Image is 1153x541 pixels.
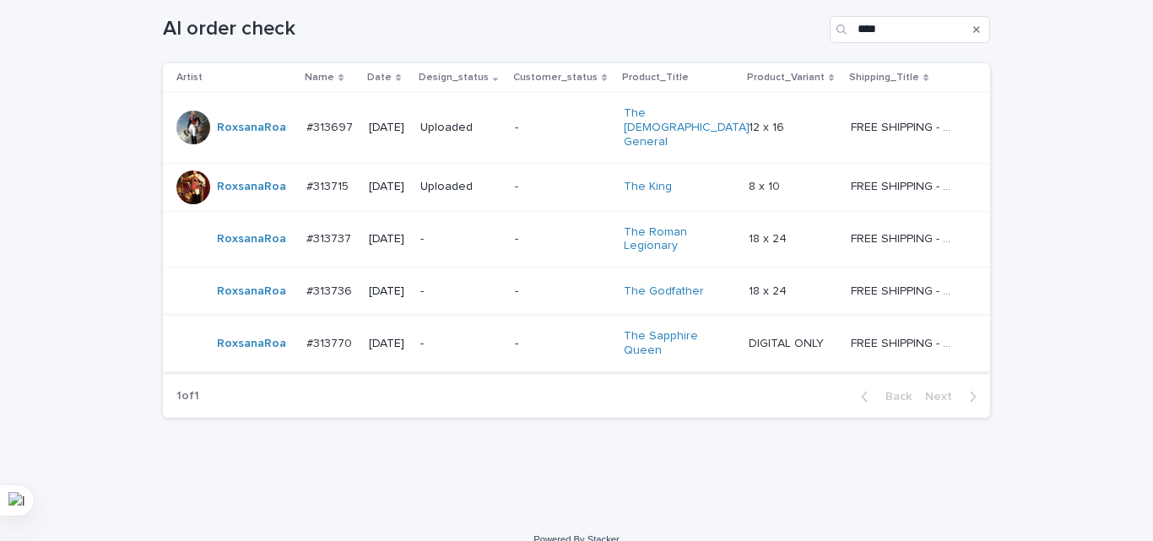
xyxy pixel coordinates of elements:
p: FREE SHIPPING - preview in 1-2 business days, after your approval delivery will take 5-10 b.d. [851,229,960,246]
a: The Godfather [624,284,704,299]
p: #313715 [306,176,352,194]
a: RoxsanaRoa [217,121,286,135]
p: Date [367,68,392,87]
p: DIGITAL ONLY [749,333,827,351]
p: [DATE] [369,232,407,246]
p: - [515,180,610,194]
p: - [515,284,610,299]
tr: RoxsanaRoa #313715#313715 [DATE]Uploaded-The King 8 x 108 x 10 FREE SHIPPING - preview in 1-2 bus... [163,163,990,211]
p: Product_Title [622,68,689,87]
tr: RoxsanaRoa #313770#313770 [DATE]--The Sapphire Queen DIGITAL ONLYDIGITAL ONLY FREE SHIPPING - pre... [163,316,990,372]
p: - [420,284,501,299]
p: [DATE] [369,180,407,194]
button: Next [918,389,990,404]
p: 1 of 1 [163,376,213,417]
a: The [DEMOGRAPHIC_DATA] General [624,106,750,149]
p: Product_Variant [747,68,825,87]
p: FREE SHIPPING - preview in 1-2 business days, after your approval delivery will take 5-10 b.d. [851,117,960,135]
p: #313737 [306,229,355,246]
p: 18 x 24 [749,229,790,246]
p: - [515,121,610,135]
p: [DATE] [369,121,407,135]
h1: AI order check [163,17,823,41]
p: - [515,337,610,351]
p: #313736 [306,281,355,299]
tr: RoxsanaRoa #313737#313737 [DATE]--The Roman Legionary 18 x 2418 x 24 FREE SHIPPING - preview in 1... [163,211,990,268]
p: FREE SHIPPING - preview in 1-2 business days, after your approval delivery will take 5-10 b.d. [851,333,960,351]
p: Uploaded [420,121,501,135]
p: Name [305,68,334,87]
p: FREE SHIPPING - preview in 1-2 business days, after your approval delivery will take 5-10 b.d. [851,281,960,299]
tr: RoxsanaRoa #313697#313697 [DATE]Uploaded-The [DEMOGRAPHIC_DATA] General 12 x 1612 x 16 FREE SHIPP... [163,93,990,163]
a: The Roman Legionary [624,225,729,254]
p: - [515,232,610,246]
p: 8 x 10 [749,176,783,194]
p: Customer_status [513,68,598,87]
p: Uploaded [420,180,501,194]
p: Design_status [419,68,489,87]
p: #313770 [306,333,355,351]
tr: RoxsanaRoa #313736#313736 [DATE]--The Godfather 18 x 2418 x 24 FREE SHIPPING - preview in 1-2 bus... [163,268,990,316]
input: Search [830,16,990,43]
p: #313697 [306,117,356,135]
span: Back [875,391,912,403]
p: [DATE] [369,337,407,351]
p: Shipping_Title [849,68,919,87]
a: The Sapphire Queen [624,329,729,358]
p: FREE SHIPPING - preview in 1-2 business days, after your approval delivery will take 5-10 b.d. [851,176,960,194]
p: Artist [176,68,203,87]
a: RoxsanaRoa [217,232,286,246]
a: The King [624,180,672,194]
a: RoxsanaRoa [217,180,286,194]
p: - [420,232,501,246]
button: Back [847,389,918,404]
a: RoxsanaRoa [217,337,286,351]
p: 12 x 16 [749,117,788,135]
p: 18 x 24 [749,281,790,299]
p: [DATE] [369,284,407,299]
p: - [420,337,501,351]
a: RoxsanaRoa [217,284,286,299]
span: Next [925,391,962,403]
